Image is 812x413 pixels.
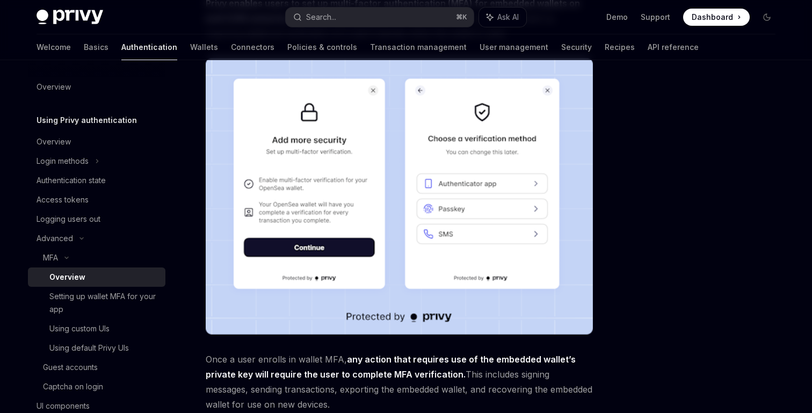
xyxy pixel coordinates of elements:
a: Demo [606,12,628,23]
a: Support [641,12,670,23]
img: images/MFA.png [206,58,593,335]
div: Logging users out [37,213,100,226]
div: MFA [43,251,58,264]
a: User management [480,34,548,60]
div: Setting up wallet MFA for your app [49,290,159,316]
div: Authentication state [37,174,106,187]
div: UI components [37,400,90,412]
div: Overview [37,135,71,148]
div: Overview [37,81,71,93]
h5: Using Privy authentication [37,114,137,127]
a: API reference [648,34,699,60]
a: Overview [28,267,165,287]
a: Setting up wallet MFA for your app [28,287,165,319]
div: Search... [306,11,336,24]
span: Dashboard [692,12,733,23]
a: Transaction management [370,34,467,60]
div: Guest accounts [43,361,98,374]
a: Overview [28,77,165,97]
strong: any action that requires use of the embedded wallet’s private key will require the user to comple... [206,354,576,380]
a: Connectors [231,34,274,60]
a: Using custom UIs [28,319,165,338]
img: dark logo [37,10,103,25]
a: Authentication state [28,171,165,190]
a: Wallets [190,34,218,60]
a: Basics [84,34,108,60]
span: Ask AI [497,12,519,23]
span: Once a user enrolls in wallet MFA, This includes signing messages, sending transactions, exportin... [206,352,593,412]
a: Security [561,34,592,60]
div: Using custom UIs [49,322,110,335]
a: Policies & controls [287,34,357,60]
div: Advanced [37,232,73,245]
a: Captcha on login [28,377,165,396]
div: Overview [49,271,85,284]
a: Authentication [121,34,177,60]
a: Dashboard [683,9,750,26]
button: Search...⌘K [286,8,474,27]
div: Access tokens [37,193,89,206]
a: Guest accounts [28,358,165,377]
a: Using default Privy UIs [28,338,165,358]
a: Access tokens [28,190,165,209]
a: Logging users out [28,209,165,229]
div: Login methods [37,155,89,168]
a: Overview [28,132,165,151]
button: Toggle dark mode [758,9,775,26]
a: Recipes [605,34,635,60]
div: Using default Privy UIs [49,342,129,354]
button: Ask AI [479,8,526,27]
div: Captcha on login [43,380,103,393]
span: ⌘ K [456,13,467,21]
a: Welcome [37,34,71,60]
